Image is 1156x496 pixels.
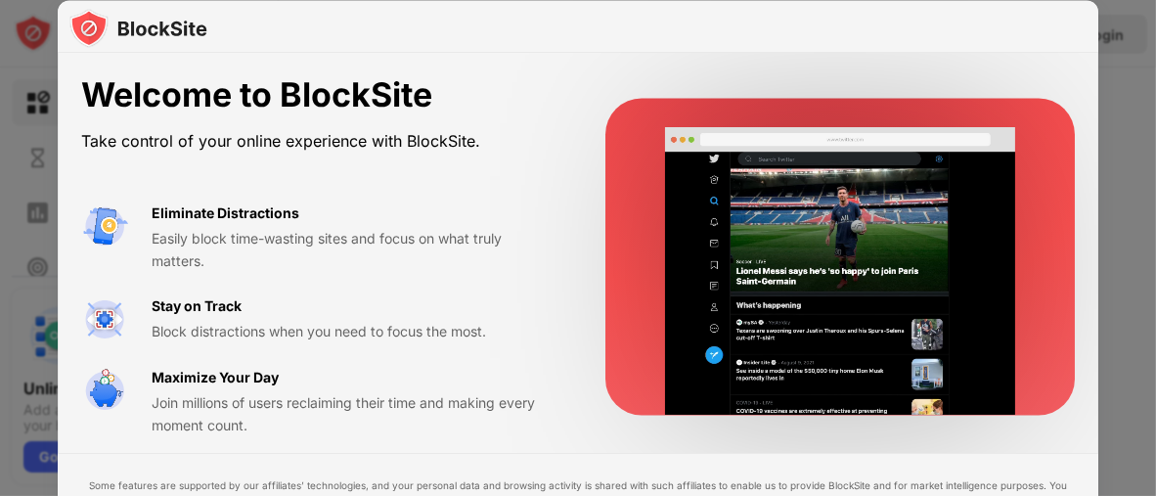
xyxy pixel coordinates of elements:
img: value-avoid-distractions.svg [81,203,128,249]
div: Welcome to BlockSite [81,76,558,116]
img: value-safe-time.svg [81,367,128,414]
div: Join millions of users reclaiming their time and making every moment count. [152,393,558,437]
div: Maximize Your Day [152,367,279,388]
div: Eliminate Distractions [152,203,299,224]
img: value-focus.svg [81,296,128,343]
div: Easily block time-wasting sites and focus on what truly matters. [152,229,558,273]
img: logo-blocksite.svg [69,8,207,47]
div: Take control of your online experience with BlockSite. [81,128,558,157]
div: Stay on Track [152,296,242,318]
div: Block distractions when you need to focus the most. [152,322,558,343]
